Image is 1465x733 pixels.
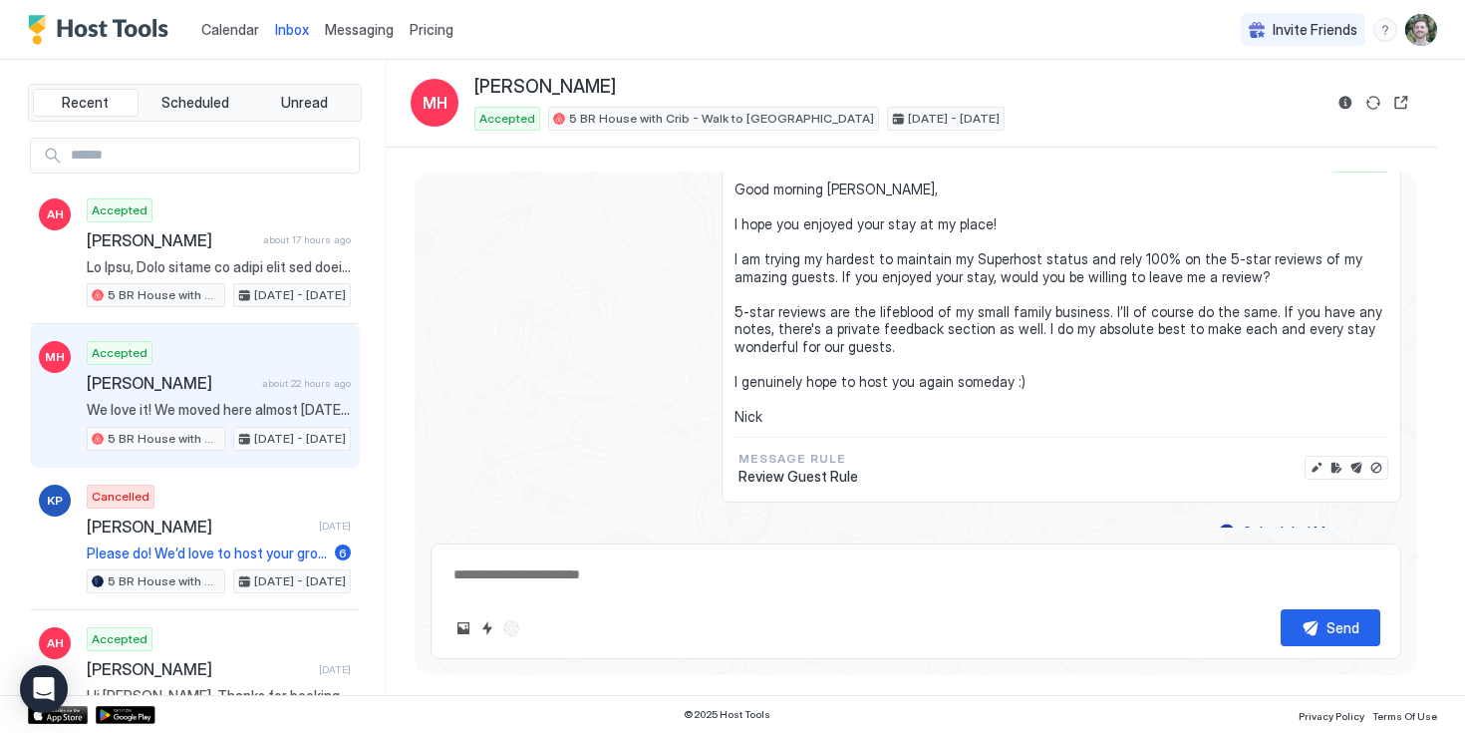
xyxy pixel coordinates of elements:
a: App Store [28,706,88,724]
span: [DATE] - [DATE] [908,110,1000,128]
a: Calendar [201,19,259,40]
a: Inbox [275,19,309,40]
span: Please do! We’d love to host your group next time! [87,545,327,562]
a: Terms Of Use [1372,704,1437,725]
span: MH [45,348,65,366]
span: 5 BR House with Crib - Walk to [GEOGRAPHIC_DATA] [108,286,220,304]
button: Recent [33,89,139,117]
span: 5 BR House with Crib - Walk to [GEOGRAPHIC_DATA] [569,110,874,128]
span: Accepted [92,201,147,219]
button: Unread [251,89,357,117]
button: Sync reservation [1361,91,1385,115]
span: Privacy Policy [1299,710,1364,722]
span: 5 BR House with Crib - Walk to [GEOGRAPHIC_DATA] [108,430,220,448]
span: Good morning [PERSON_NAME], I hope you enjoyed your stay at my place! I am trying my hardest to m... [734,181,1388,425]
span: about 22 hours ago [262,377,351,390]
span: Messaging [325,21,394,38]
span: KP [47,492,63,510]
button: Quick reply [475,616,499,640]
span: [PERSON_NAME] [474,76,616,99]
span: [PERSON_NAME] [87,517,311,537]
span: Accepted [479,110,535,128]
span: Pricing [410,21,453,39]
span: Accepted [92,630,147,648]
div: Send [1326,617,1359,638]
span: Calendar [201,21,259,38]
span: Terms Of Use [1372,710,1437,722]
span: Cancelled [92,488,149,506]
span: 6 [339,546,347,560]
button: Scheduled Messages [1216,519,1401,546]
span: Unread [281,94,328,112]
span: [PERSON_NAME] [87,373,254,393]
a: Host Tools Logo [28,15,177,45]
span: © 2025 Host Tools [684,708,770,721]
span: Accepted [92,344,147,362]
div: menu [1373,18,1397,42]
button: Disable message [1366,458,1386,478]
span: about 17 hours ago [263,233,351,246]
span: Message Rule [738,450,858,468]
button: Reservation information [1333,91,1357,115]
div: tab-group [28,84,362,122]
span: Review Guest Rule [738,468,858,486]
span: AH [47,205,64,223]
span: [DATE] [319,663,351,676]
span: [DATE] - [DATE] [254,572,346,590]
button: Edit message [1307,458,1326,478]
button: Send [1281,609,1380,646]
span: MH [423,91,447,115]
div: User profile [1405,14,1437,46]
span: Scheduled [161,94,229,112]
span: We love it! We moved here almost [DATE]. We planned to stay for 6 months but ended up staying. Tr... [87,401,351,419]
span: [DATE] - [DATE] [254,430,346,448]
a: Privacy Policy [1299,704,1364,725]
a: Google Play Store [96,706,155,724]
span: [DATE] - [DATE] [254,286,346,304]
span: Lo Ipsu, Dolo sitame co adipi elit sed doei tem inci utla etdoloremag aliqu enim admi. Ven qui no... [87,258,351,276]
div: Scheduled Messages [1243,522,1378,543]
button: Upload image [451,616,475,640]
span: [DATE] [319,520,351,533]
input: Input Field [63,139,359,173]
div: Open Intercom Messenger [20,665,68,713]
button: Scheduled [143,89,248,117]
button: Send now [1346,458,1366,478]
span: [PERSON_NAME] [87,659,311,679]
button: Edit rule [1326,458,1346,478]
span: Inbox [275,21,309,38]
span: AH [47,634,64,652]
span: Recent [62,94,109,112]
span: Invite Friends [1273,21,1357,39]
span: 5 BR House with Crib - Walk to [GEOGRAPHIC_DATA] [108,572,220,590]
span: [PERSON_NAME] [87,230,255,250]
a: Messaging [325,19,394,40]
button: Open reservation [1389,91,1413,115]
span: Hi [PERSON_NAME], Thanks for booking our place. I'll send you more details including check-in ins... [87,687,351,705]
